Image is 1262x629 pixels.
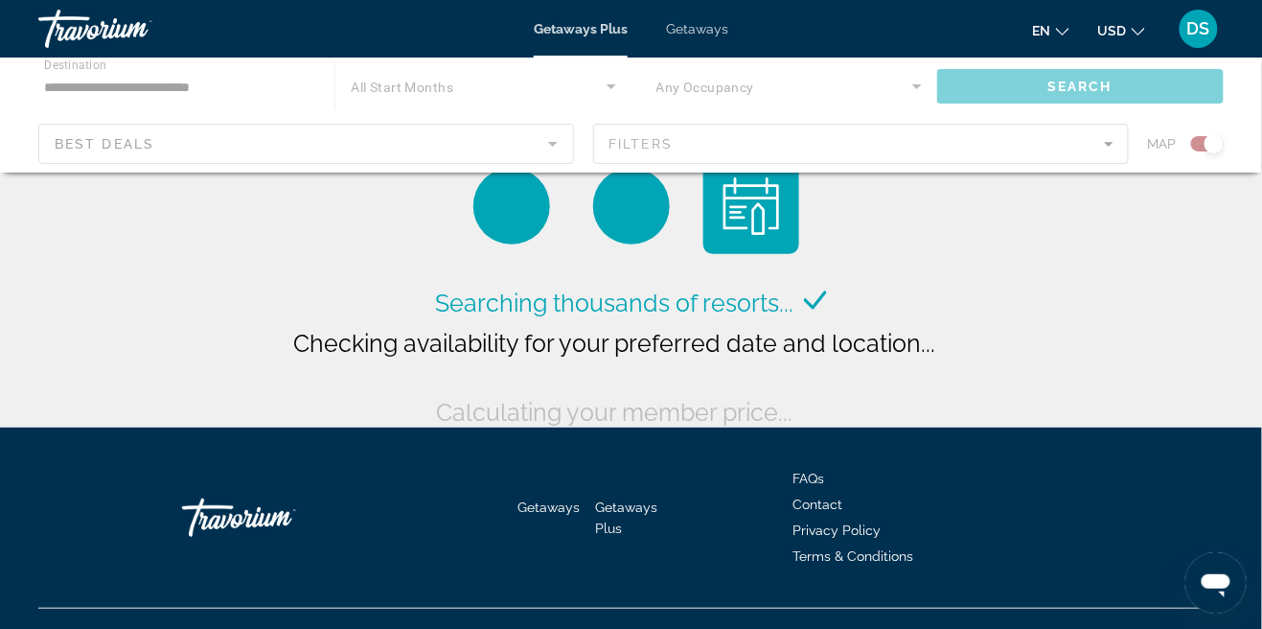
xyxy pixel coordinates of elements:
a: Getaways Plus [534,21,628,36]
span: DS [1187,19,1210,38]
a: Go Home [182,489,374,547]
a: Getaways [517,500,580,515]
span: Searching thousands of resorts... [436,289,794,317]
a: Getaways Plus [595,500,657,536]
a: Travorium [38,4,230,54]
button: User Menu [1174,9,1224,49]
a: Terms & Conditions [792,548,913,564]
button: Change language [1033,16,1069,44]
button: Change currency [1098,16,1145,44]
iframe: Кнопка для запуску вікна повідомлень [1185,552,1247,614]
span: USD [1098,23,1127,38]
span: Calculating your member price... [437,398,793,427]
a: Getaways [666,21,728,36]
a: Contact [792,497,842,512]
span: Checking availability for your preferred date and location... [294,329,936,358]
a: Privacy Policy [792,523,881,538]
span: en [1033,23,1051,38]
a: FAQs [792,471,824,486]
